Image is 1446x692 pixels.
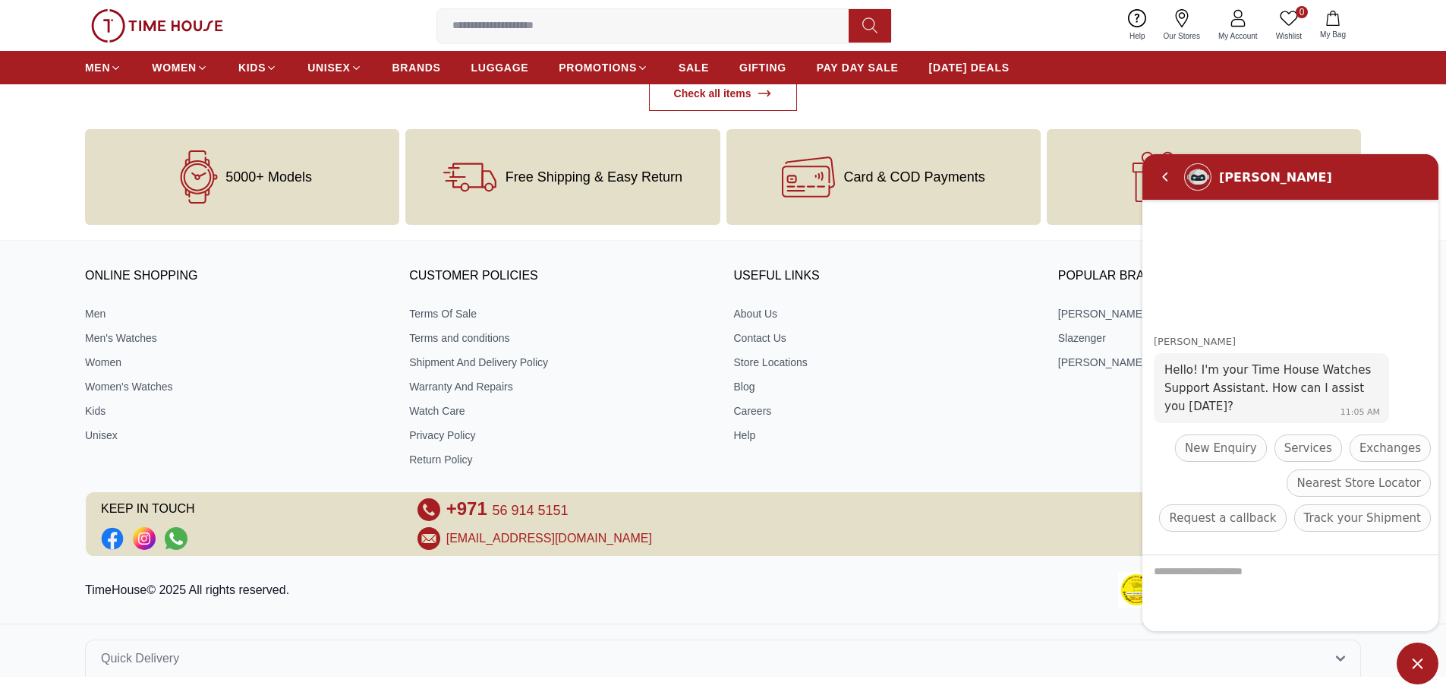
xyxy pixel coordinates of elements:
[559,60,637,75] span: PROMOTIONS
[817,54,899,81] a: PAY DAY SALE
[1120,6,1155,45] a: Help
[734,330,1037,346] a: Contact Us
[101,649,179,668] span: Quick Delivery
[225,169,312,185] span: 5000+ Models
[165,527,187,550] a: Social Link
[1267,6,1311,45] a: 0Wishlist
[679,60,709,75] span: SALE
[152,60,197,75] span: WOMEN
[409,330,712,346] a: Terms and conditions
[85,355,388,370] a: Women
[85,265,388,288] h3: ONLINE SHOPPING
[409,355,712,370] a: Shipment And Delivery Policy
[446,498,569,521] a: +971 56 914 5151
[85,581,295,599] p: TimeHouse© 2025 All rights reserved.
[238,54,277,81] a: KIDS
[1058,355,1361,370] a: [PERSON_NAME]
[844,169,985,185] span: Card & COD Payments
[1158,30,1206,42] span: Our Stores
[559,54,648,81] a: PROMOTIONS
[1058,306,1361,321] a: [PERSON_NAME]
[1296,6,1308,18] span: 0
[409,403,712,419] a: Watch Care
[85,54,121,81] a: MEN
[739,60,786,75] span: GIFTING
[392,54,441,81] a: BRANDS
[679,54,709,81] a: SALE
[409,428,712,443] a: Privacy Policy
[409,306,712,321] a: Terms Of Sale
[152,54,208,81] a: WOMEN
[1123,30,1151,42] span: Help
[734,355,1037,370] a: Store Locations
[649,76,798,111] a: Check all items
[734,306,1037,321] a: About Us
[85,428,388,443] a: Unisex
[471,54,529,81] a: LUGGAGE
[307,60,350,75] span: UNISEX
[238,60,266,75] span: KIDS
[85,60,110,75] span: MEN
[929,54,1010,81] a: [DATE] DEALS
[85,403,388,419] a: Kids
[101,498,396,521] span: KEEP IN TOUCH
[734,265,1037,288] h3: USEFUL LINKS
[85,640,1361,677] button: Quick Delivery
[1155,6,1209,45] a: Our Stores
[1058,330,1361,346] a: Slazenger
[734,403,1037,419] a: Careers
[446,529,652,548] a: [EMAIL_ADDRESS][DOMAIN_NAME]
[817,60,899,75] span: PAY DAY SALE
[1270,30,1308,42] span: Wishlist
[1058,265,1361,288] h3: Popular Brands
[307,54,361,81] a: UNISEX
[734,379,1037,394] a: Blog
[1212,30,1264,42] span: My Account
[1118,572,1155,608] img: Consumer Payment
[409,379,712,394] a: Warranty And Repairs
[101,527,124,550] a: Social Link
[471,60,529,75] span: LUGGAGE
[409,265,712,288] h3: CUSTOMER POLICIES
[101,527,124,550] li: Facebook
[929,60,1010,75] span: [DATE] DEALS
[85,306,388,321] a: Men
[734,428,1037,443] a: Help
[492,503,568,518] span: 56 914 5151
[409,452,712,467] a: Return Policy
[392,60,441,75] span: BRANDS
[85,330,388,346] a: Men's Watches
[506,169,682,185] span: Free Shipping & Easy Return
[1314,29,1352,40] span: My Bag
[85,379,388,394] a: Women's Watches
[1397,643,1438,684] span: Minimize live chat window
[739,54,786,81] a: GIFTING
[1397,643,1438,684] div: Chat Widget
[91,9,223,43] img: ...
[1311,8,1355,43] button: My Bag
[1139,150,1442,635] iframe: SalesIQ Chat Window
[133,527,156,550] a: Social Link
